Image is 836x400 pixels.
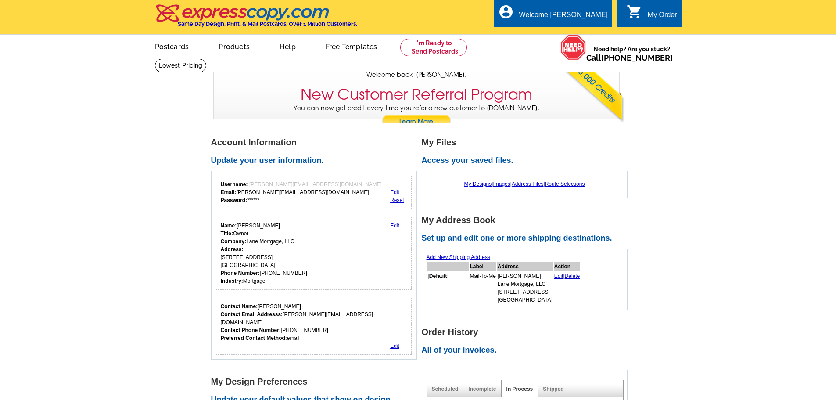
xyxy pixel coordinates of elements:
div: Welcome [PERSON_NAME] [519,11,608,23]
div: | | | [427,176,623,192]
b: Default [429,273,447,279]
div: Your personal details. [216,217,412,290]
strong: Contact Email Addresss: [221,311,283,317]
h1: Order History [422,328,632,337]
span: Need help? Are you stuck? [586,45,677,62]
a: shopping_cart My Order [627,10,677,21]
strong: Preferred Contact Method: [221,335,287,341]
strong: Password: [221,197,248,203]
a: Edit [554,273,563,279]
h3: New Customer Referral Program [301,86,532,104]
strong: Title: [221,231,233,237]
i: account_circle [498,4,514,20]
a: Incomplete [468,386,496,392]
strong: Name: [221,223,237,229]
strong: Address: [221,246,244,252]
h2: Update your user information. [211,156,422,166]
td: Mail-To-Me [470,272,496,304]
a: Help [266,36,310,56]
a: In Process [506,386,533,392]
a: Edit [390,343,399,349]
td: | [554,272,581,304]
a: Edit [390,223,399,229]
a: Shipped [543,386,563,392]
a: Scheduled [432,386,459,392]
a: My Designs [464,181,492,187]
div: Who should we contact regarding order issues? [216,298,412,355]
div: Your login information. [216,176,412,209]
a: Postcards [141,36,203,56]
h2: Set up and edit one or more shipping destinations. [422,234,632,243]
h1: My Design Preferences [211,377,422,386]
td: [PERSON_NAME] Lane Mortgage, LLC [STREET_ADDRESS] [GEOGRAPHIC_DATA] [497,272,553,304]
img: help [560,35,586,60]
h1: My Files [422,138,632,147]
a: Same Day Design, Print, & Mail Postcards. Over 1 Million Customers. [155,11,357,27]
span: Call [586,53,673,62]
a: Reset [390,197,404,203]
div: [PERSON_NAME] [PERSON_NAME][EMAIL_ADDRESS][DOMAIN_NAME] [PHONE_NUMBER] email [221,303,407,342]
strong: Contact Name: [221,303,258,310]
td: [ ] [427,272,469,304]
h2: Access your saved files. [422,156,632,166]
strong: Contact Phone Number: [221,327,281,333]
a: Add New Shipping Address [427,254,490,260]
th: Address [497,262,553,271]
th: Label [470,262,496,271]
div: [PERSON_NAME] Owner Lane Mortgage, LLC [STREET_ADDRESS] [GEOGRAPHIC_DATA] [PHONE_NUMBER] Mortgage [221,222,307,285]
h2: All of your invoices. [422,346,632,355]
a: [PHONE_NUMBER] [601,53,673,62]
h1: My Address Book [422,216,632,225]
h4: Same Day Design, Print, & Mail Postcards. Over 1 Million Customers. [178,21,357,27]
span: [PERSON_NAME][EMAIL_ADDRESS][DOMAIN_NAME] [249,181,382,187]
a: Address Files [512,181,544,187]
p: You can now get credit every time you refer a new customer to [DOMAIN_NAME]. [214,104,619,129]
h1: Account Information [211,138,422,147]
strong: Username: [221,181,248,187]
a: Images [493,181,510,187]
span: Welcome back, [PERSON_NAME]. [366,70,466,79]
a: Delete [565,273,580,279]
div: My Order [648,11,677,23]
div: [PERSON_NAME][EMAIL_ADDRESS][DOMAIN_NAME] ****** [221,180,382,204]
strong: Industry: [221,278,243,284]
th: Action [554,262,581,271]
a: Products [205,36,264,56]
strong: Email: [221,189,237,195]
a: Free Templates [312,36,391,56]
a: Route Selections [545,181,585,187]
i: shopping_cart [627,4,642,20]
strong: Company: [221,238,247,245]
strong: Phone Number: [221,270,260,276]
a: Learn More [382,115,451,129]
a: Edit [390,189,399,195]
